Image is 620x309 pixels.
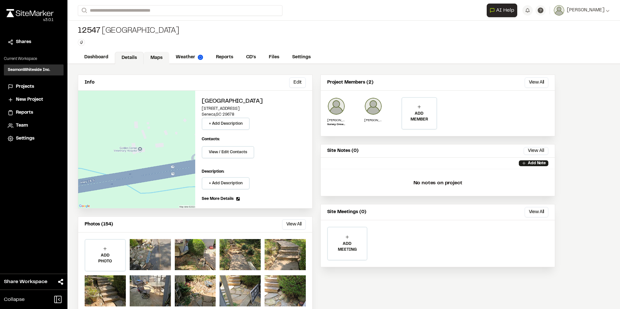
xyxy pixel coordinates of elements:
[496,6,514,14] span: AI Help
[8,67,50,73] h3: SeamonWhiteside Inc.
[115,52,144,64] a: Details
[6,9,54,17] img: rebrand.png
[262,51,286,63] a: Files
[202,196,233,202] span: See More Details
[328,241,367,253] p: ADD MEETING
[528,160,546,166] p: Add Note
[286,51,317,63] a: Settings
[85,79,94,86] p: Info
[554,5,564,16] img: User
[525,207,548,217] button: View All
[6,17,54,23] div: Oh geez...please don't...
[16,39,31,46] span: Shares
[16,109,33,116] span: Reports
[487,4,517,17] button: Open AI Assistant
[327,97,345,115] img: Morgan Beumee
[524,147,548,155] button: View All
[202,146,254,158] button: View / Edit Contacts
[16,96,43,103] span: New Project
[402,111,436,122] p: ADD MEMBER
[282,219,306,230] button: View All
[78,51,115,63] a: Dashboard
[202,106,306,112] p: [STREET_ADDRESS]
[289,77,306,88] button: Edit
[8,39,60,46] a: Shares
[8,83,60,90] a: Projects
[554,5,610,16] button: [PERSON_NAME]
[202,169,306,175] p: Description:
[364,118,382,123] p: [PERSON_NAME]
[327,209,366,216] p: Site Meetings (0)
[327,147,359,154] p: Site Notes (0)
[326,173,550,193] p: No notes on project
[202,112,306,118] p: Seneca , SC 29678
[78,39,85,46] button: Edit Tags
[16,135,34,142] span: Settings
[78,26,179,36] div: [GEOGRAPHIC_DATA]
[4,278,47,286] span: Share Workspace
[4,56,64,62] p: Current Workspace
[4,296,25,303] span: Collapse
[202,177,250,189] button: + Add Description
[78,5,89,16] button: Search
[209,51,240,63] a: Reports
[78,26,101,36] span: 12547
[327,118,345,123] p: [PERSON_NAME]
[364,97,382,115] img: Ben Brumlow
[8,122,60,129] a: Team
[8,96,60,103] a: New Project
[327,79,374,86] p: Project Members (2)
[487,4,520,17] div: Open AI Assistant
[202,97,306,106] h2: [GEOGRAPHIC_DATA]
[202,118,250,130] button: + Add Description
[198,55,203,60] img: precipai.png
[144,52,169,64] a: Maps
[525,77,548,88] button: View All
[8,135,60,142] a: Settings
[202,136,220,142] p: Contacts:
[240,51,262,63] a: CD's
[85,253,125,264] p: ADD PHOTO
[567,7,604,14] span: [PERSON_NAME]
[169,51,209,63] a: Weather
[8,109,60,116] a: Reports
[16,83,34,90] span: Projects
[16,122,28,129] span: Team
[85,221,113,228] p: Photos (154)
[327,123,345,127] p: Survey Crew Chief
